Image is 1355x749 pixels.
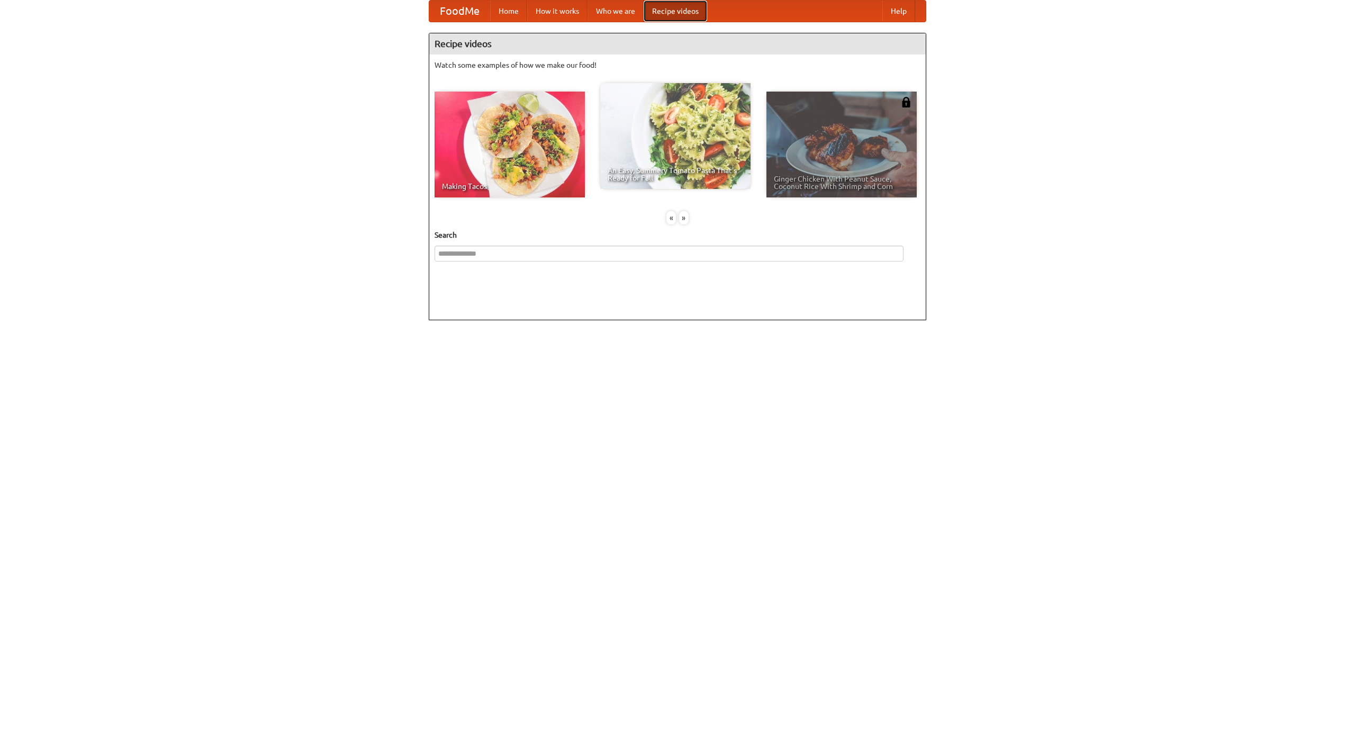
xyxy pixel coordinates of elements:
a: Home [490,1,527,22]
div: « [666,211,676,224]
h4: Recipe videos [429,33,926,55]
a: Recipe videos [644,1,707,22]
div: » [679,211,689,224]
a: FoodMe [429,1,490,22]
a: Help [882,1,915,22]
span: Making Tacos [442,183,577,190]
p: Watch some examples of how we make our food! [435,60,920,70]
a: Making Tacos [435,92,585,197]
a: Who we are [588,1,644,22]
a: How it works [527,1,588,22]
img: 483408.png [901,97,911,107]
span: An Easy, Summery Tomato Pasta That's Ready for Fall [608,167,743,182]
a: An Easy, Summery Tomato Pasta That's Ready for Fall [600,83,751,189]
h5: Search [435,230,920,240]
